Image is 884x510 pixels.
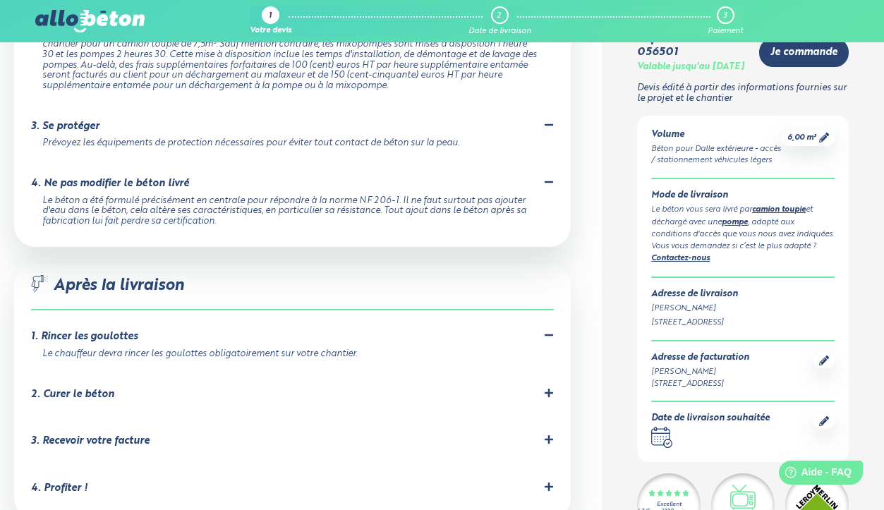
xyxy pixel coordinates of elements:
[651,378,749,390] div: [STREET_ADDRESS]
[651,353,749,363] div: Adresse de facturation
[269,12,272,21] div: 1
[42,19,537,92] div: Le béton est un matériau frais qui doit être coulé dans les deux heures qui suivent sa fabricatio...
[468,6,531,36] a: 2 Date de livraison
[770,47,837,59] span: Je commande
[250,6,291,36] a: 1 Votre devis
[637,62,744,73] div: Valable jusqu'au [DATE]
[651,289,835,300] div: Adresse de livraison
[651,414,770,425] div: Date de livraison souhaitée
[31,331,138,343] div: 1. Rincer les goulottes
[708,6,743,36] a: 3 Paiement
[637,84,849,104] p: Devis édité à partir des informations fournies sur le projet et le chantier
[42,138,537,149] div: Prévoyez les équipements de protection nécessaires pour éviter tout contact de béton sur la peau.
[723,11,727,20] div: 3
[31,389,114,401] div: 2. Curer le béton
[657,502,682,509] div: Excellent
[31,482,87,494] div: 4. Profiter !
[31,435,150,447] div: 3. Recevoir votre facture
[31,121,99,133] div: 3. Se protéger
[651,190,835,201] div: Mode de livraison
[497,11,501,20] div: 2
[651,366,749,378] div: [PERSON_NAME]
[708,27,743,36] div: Paiement
[722,219,748,226] a: pompe
[468,27,531,36] div: Date de livraison
[31,275,554,311] div: Après la livraison
[651,130,782,140] div: Volume
[42,349,537,360] div: Le chauffeur devra rincer les goulottes obligatoirement sur votre chantier.
[752,206,806,214] a: camion toupie
[651,143,782,167] div: Béton pour Dalle extérieure - accès / stationnement véhicules légers
[35,10,144,32] img: allobéton
[759,39,849,68] a: Je commande
[42,196,537,227] div: Le béton a été formulé précisément en centrale pour répondre à la norme NF 206-1. Il ne faut surt...
[637,33,748,59] div: Référence D-2025-056501
[250,27,291,36] div: Votre devis
[651,303,835,315] div: [PERSON_NAME]
[651,317,835,329] div: [STREET_ADDRESS]
[758,455,868,494] iframe: Help widget launcher
[651,255,710,262] a: Contactez-nous
[31,178,189,190] div: 4. Ne pas modifier le béton livré
[651,204,835,241] div: Le béton vous sera livré par et déchargé avec une , adapté aux conditions d'accès que vous nous a...
[651,241,835,266] div: Vous vous demandez si c’est le plus adapté ? .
